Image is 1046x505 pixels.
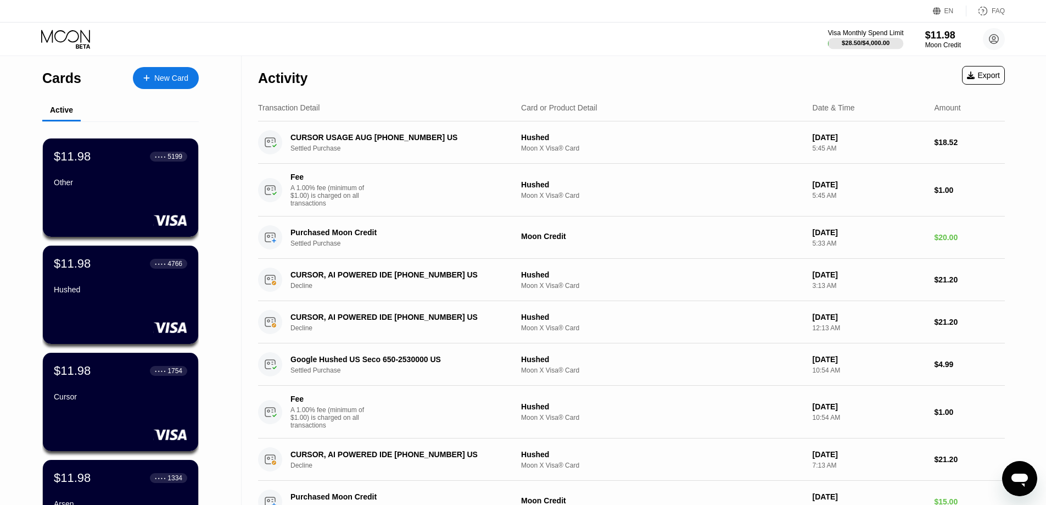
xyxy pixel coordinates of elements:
div: 3:13 AM [813,282,926,290]
div: Hushed [521,313,804,321]
div: $18.52 [934,138,1005,147]
div: Transaction Detail [258,103,320,112]
div: $11.98 [54,149,91,164]
div: Activity [258,70,307,86]
div: Card or Product Detail [521,103,597,112]
div: 5:45 AM [813,192,926,199]
div: Moon Credit [925,41,961,49]
div: CURSOR, AI POWERED IDE [PHONE_NUMBER] US [290,270,504,279]
div: EN [933,5,966,16]
div: [DATE] [813,133,926,142]
div: $11.98Moon Credit [925,30,961,49]
div: Decline [290,462,519,469]
div: $11.98● ● ● ●5199Other [43,138,198,237]
div: 10:54 AM [813,367,926,374]
div: FeeA 1.00% fee (minimum of $1.00) is charged on all transactionsHushedMoon X Visa® Card[DATE]10:5... [258,386,1005,439]
div: Hushed [521,133,804,142]
div: CURSOR USAGE AUG [PHONE_NUMBER] USSettled PurchaseHushedMoon X Visa® Card[DATE]5:45 AM$18.52 [258,121,1005,164]
div: ● ● ● ● [155,476,166,480]
div: A 1.00% fee (minimum of $1.00) is charged on all transactions [290,406,373,429]
div: New Card [133,67,199,89]
div: $1.00 [934,408,1005,417]
div: 7:13 AM [813,462,926,469]
div: CURSOR, AI POWERED IDE [PHONE_NUMBER] US [290,313,504,321]
div: $1.00 [934,186,1005,195]
div: Export [967,71,1000,80]
div: CURSOR USAGE AUG [PHONE_NUMBER] US [290,133,504,142]
div: Cursor [54,392,187,401]
div: ● ● ● ● [155,155,166,158]
div: Cards [42,70,81,86]
div: Fee [290,395,367,403]
div: 10:54 AM [813,414,926,421]
div: Hushed [521,450,804,459]
div: Moon Credit [521,232,804,241]
div: Hushed [521,402,804,411]
div: Google Hushed US Seco 650-2530000 USSettled PurchaseHushedMoon X Visa® Card[DATE]10:54 AM$4.99 [258,343,1005,386]
div: Moon X Visa® Card [521,192,804,199]
div: CURSOR, AI POWERED IDE [PHONE_NUMBER] USDeclineHushedMoon X Visa® Card[DATE]3:13 AM$21.20 [258,259,1005,301]
div: [DATE] [813,450,926,459]
div: $4.99 [934,360,1005,369]
div: [DATE] [813,492,926,501]
div: $28.50 / $4,000.00 [842,40,890,46]
div: Export [962,66,1005,85]
div: Moon X Visa® Card [521,367,804,374]
div: Moon X Visa® Card [521,414,804,421]
div: Settled Purchase [290,145,519,152]
div: 5199 [167,153,182,160]
div: Decline [290,324,519,332]
div: 5:33 AM [813,240,926,247]
div: Moon Credit [521,496,804,505]
div: Active [50,106,73,114]
div: [DATE] [813,180,926,189]
div: Google Hushed US Seco 650-2530000 US [290,355,504,364]
div: CURSOR, AI POWERED IDE [PHONE_NUMBER] USDeclineHushedMoon X Visa® Card[DATE]7:13 AM$21.20 [258,439,1005,481]
div: $11.98● ● ● ●1754Cursor [43,353,198,451]
div: Moon X Visa® Card [521,282,804,290]
div: Purchased Moon CreditSettled PurchaseMoon Credit[DATE]5:33 AM$20.00 [258,217,1005,259]
div: Purchased Moon Credit [290,492,504,501]
div: FAQ [992,7,1005,15]
div: Moon X Visa® Card [521,462,804,469]
div: 1334 [167,474,182,482]
div: 4766 [167,260,182,268]
div: Amount [934,103,960,112]
div: New Card [154,74,188,83]
div: CURSOR, AI POWERED IDE [PHONE_NUMBER] USDeclineHushedMoon X Visa® Card[DATE]12:13 AM$21.20 [258,301,1005,343]
div: $21.20 [934,318,1005,326]
div: $21.20 [934,455,1005,464]
div: [DATE] [813,228,926,237]
div: FAQ [966,5,1005,16]
div: Settled Purchase [290,367,519,374]
div: 1754 [167,367,182,375]
div: EN [944,7,954,15]
div: $11.98● ● ● ●4766Hushed [43,246,198,344]
div: [DATE] [813,402,926,411]
div: CURSOR, AI POWERED IDE [PHONE_NUMBER] US [290,450,504,459]
div: Decline [290,282,519,290]
div: Hushed [521,355,804,364]
div: Hushed [521,180,804,189]
div: Other [54,178,187,187]
div: Fee [290,173,367,181]
div: Settled Purchase [290,240,519,247]
div: 12:13 AM [813,324,926,332]
div: FeeA 1.00% fee (minimum of $1.00) is charged on all transactionsHushedMoon X Visa® Card[DATE]5:45... [258,164,1005,217]
div: $20.00 [934,233,1005,242]
div: [DATE] [813,270,926,279]
div: Moon X Visa® Card [521,145,804,152]
div: Hushed [54,285,187,294]
div: $11.98 [925,30,961,41]
div: Hushed [521,270,804,279]
div: $11.98 [54,364,91,378]
div: Moon X Visa® Card [521,324,804,332]
div: Visa Monthly Spend Limit [828,29,904,37]
iframe: Button to launch messaging window [1002,461,1037,496]
div: [DATE] [813,313,926,321]
div: A 1.00% fee (minimum of $1.00) is charged on all transactions [290,184,373,207]
div: ● ● ● ● [155,262,166,265]
div: 5:45 AM [813,145,926,152]
div: $11.98 [54,257,91,271]
div: Visa Monthly Spend Limit$28.50/$4,000.00 [829,29,903,49]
